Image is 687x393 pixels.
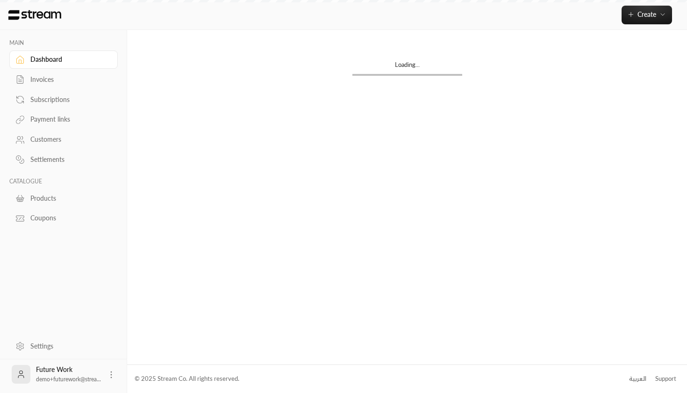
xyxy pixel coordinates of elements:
[637,10,656,18] span: Create
[9,71,118,89] a: Invoices
[36,376,101,383] span: demo+futurework@strea...
[352,60,462,74] div: Loading...
[9,90,118,109] a: Subscriptions
[9,131,118,149] a: Customers
[30,115,106,124] div: Payment links
[9,189,118,207] a: Products
[30,95,106,104] div: Subscriptions
[30,75,106,84] div: Invoices
[9,110,118,129] a: Payment links
[9,51,118,69] a: Dashboard
[30,213,106,223] div: Coupons
[652,371,680,387] a: Support
[629,374,646,384] div: العربية
[622,6,672,24] button: Create
[30,135,106,144] div: Customers
[30,194,106,203] div: Products
[9,151,118,169] a: Settlements
[9,337,118,355] a: Settings
[7,10,62,20] img: Logo
[36,365,101,384] div: Future Work
[30,342,106,351] div: Settings
[9,39,118,47] p: MAIN
[30,55,106,64] div: Dashboard
[30,155,106,164] div: Settlements
[9,178,118,185] p: CATALOGUE
[9,209,118,227] a: Coupons
[135,374,239,384] div: © 2025 Stream Co. All rights reserved.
